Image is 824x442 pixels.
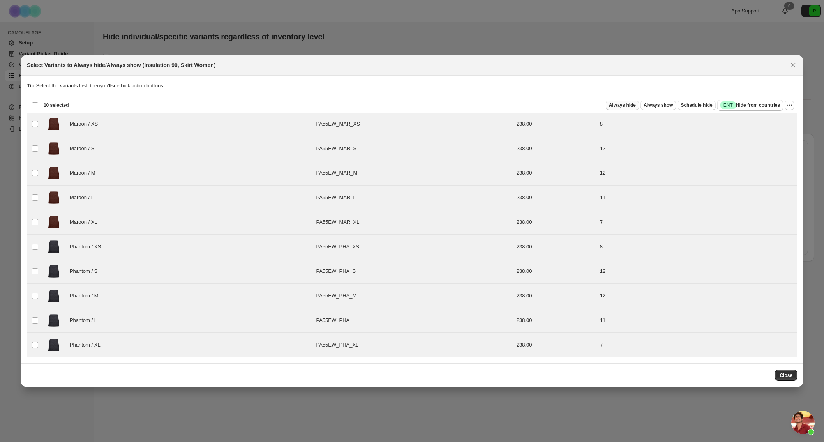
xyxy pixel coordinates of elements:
[44,114,64,134] img: Rotauf-Insulation-Skirt-Women-MAR-Ghost-Front.png
[70,316,101,324] span: Phantom / L
[44,311,64,330] img: Rotauf-Insulation-Skirt-Women-PHA-Ghost-Front.png
[514,112,598,136] td: 238.00
[514,333,598,357] td: 238.00
[598,136,797,161] td: 12
[514,284,598,308] td: 238.00
[598,112,797,136] td: 8
[514,259,598,284] td: 238.00
[44,188,64,207] img: Rotauf-Insulation-Skirt-Women-MAR-Ghost-Front.png
[70,218,101,226] span: Maroon / XL
[514,161,598,186] td: 238.00
[598,161,797,186] td: 12
[598,308,797,333] td: 11
[314,161,514,186] td: PA55EW_MAR_M
[44,102,69,108] span: 10 selected
[681,102,712,108] span: Schedule hide
[514,136,598,161] td: 238.00
[314,136,514,161] td: PA55EW_MAR_S
[44,262,64,281] img: Rotauf-Insulation-Skirt-Women-PHA-Ghost-Front.png
[785,101,794,110] button: More actions
[788,60,799,71] button: Close
[314,235,514,259] td: PA55EW_PHA_XS
[70,169,100,177] span: Maroon / M
[598,210,797,235] td: 7
[775,370,797,381] button: Close
[70,341,104,349] span: Phantom / XL
[27,83,36,88] strong: Tip:
[70,267,102,275] span: Phantom / S
[514,235,598,259] td: 238.00
[598,235,797,259] td: 8
[640,101,676,110] button: Always show
[44,237,64,256] img: Rotauf-Insulation-Skirt-Women-PHA-Ghost-Front.png
[598,186,797,210] td: 11
[514,308,598,333] td: 238.00
[44,212,64,232] img: Rotauf-Insulation-Skirt-Women-MAR-Ghost-Front.png
[44,139,64,158] img: Rotauf-Insulation-Skirt-Women-MAR-Ghost-Front.png
[609,102,636,108] span: Always hide
[70,243,105,251] span: Phantom / XS
[678,101,715,110] button: Schedule hide
[598,284,797,308] td: 12
[314,333,514,357] td: PA55EW_PHA_XL
[27,61,216,69] h2: Select Variants to Always hide/Always show (Insulation 90, Skirt Women)
[314,308,514,333] td: PA55EW_PHA_L
[314,210,514,235] td: PA55EW_MAR_XL
[44,335,64,355] img: Rotauf-Insulation-Skirt-Women-PHA-Ghost-Front.png
[314,112,514,136] td: PA55EW_MAR_XS
[791,411,815,434] div: Chat öffnen
[44,163,64,183] img: Rotauf-Insulation-Skirt-Women-MAR-Ghost-Front.png
[70,145,99,152] span: Maroon / S
[717,100,783,111] button: SuccessENTHide from countries
[70,292,103,300] span: Phantom / M
[314,259,514,284] td: PA55EW_PHA_S
[70,120,102,128] span: Maroon / XS
[598,259,797,284] td: 12
[780,372,792,378] span: Close
[70,194,98,202] span: Maroon / L
[644,102,673,108] span: Always show
[44,286,64,306] img: Rotauf-Insulation-Skirt-Women-PHA-Ghost-Front.png
[314,186,514,210] td: PA55EW_MAR_L
[723,102,733,108] span: ENT
[514,210,598,235] td: 238.00
[598,333,797,357] td: 7
[720,101,780,109] span: Hide from countries
[606,101,639,110] button: Always hide
[514,186,598,210] td: 238.00
[314,284,514,308] td: PA55EW_PHA_M
[27,82,797,90] p: Select the variants first, then you'll see bulk action buttons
